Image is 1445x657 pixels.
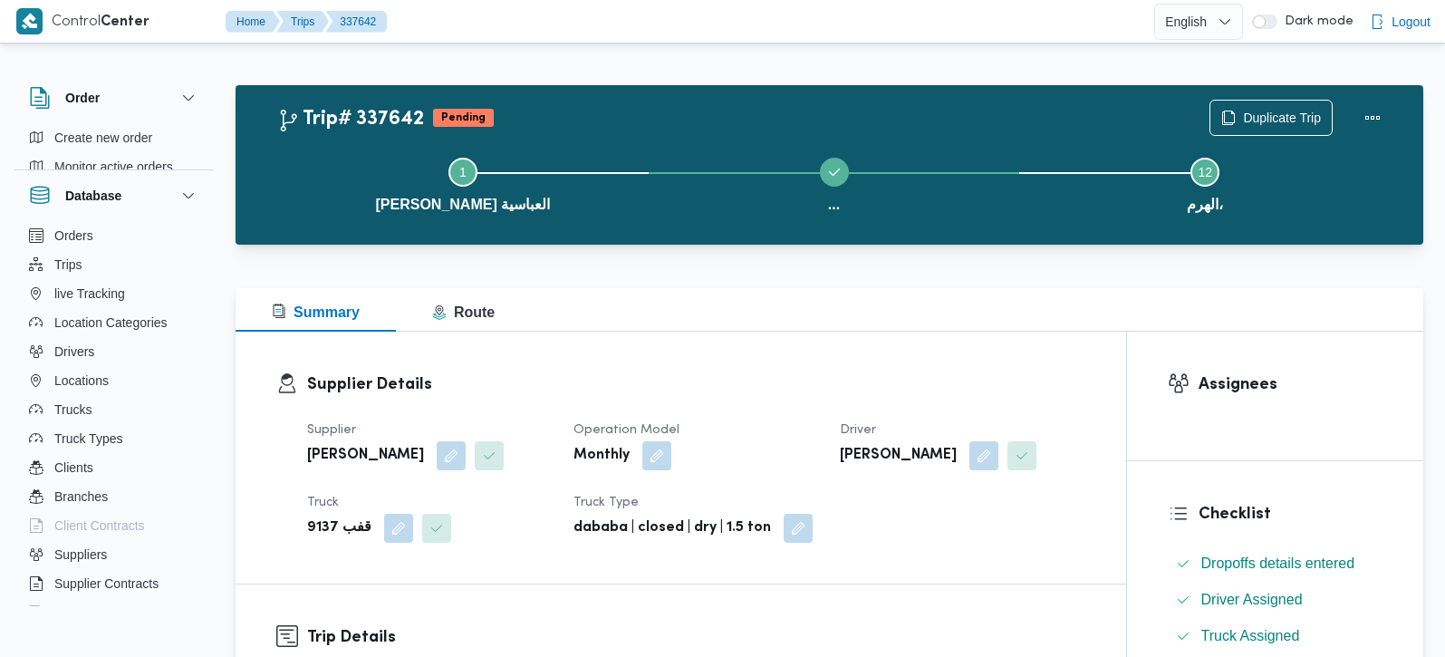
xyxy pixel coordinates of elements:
[307,517,371,539] b: قفب 9137
[649,136,1020,230] button: ...
[22,279,207,308] button: live Tracking
[1019,136,1391,230] button: الهرم،
[375,194,550,216] span: [PERSON_NAME] العباسية
[14,221,214,606] div: Database
[1201,625,1300,647] span: Truck Assigned
[22,123,207,152] button: Create new order
[16,8,43,34] img: X8yXhbKr1z7QwAAAABJRU5ErkJggg==
[307,497,339,508] span: Truck
[325,11,387,33] button: 337642
[1201,592,1303,607] span: Driver Assigned
[54,341,94,362] span: Drivers
[22,569,207,598] button: Supplier Contracts
[29,87,199,109] button: Order
[54,486,108,507] span: Branches
[840,445,957,467] b: [PERSON_NAME]
[1199,502,1383,527] h3: Checklist
[827,165,842,179] svg: Step ... is complete
[54,156,173,178] span: Monitor active orders
[54,573,159,594] span: Supplier Contracts
[277,108,424,131] h2: Trip# 337642
[54,544,107,565] span: Suppliers
[1277,14,1353,29] span: Dark mode
[276,11,329,33] button: Trips
[1209,100,1333,136] button: Duplicate Trip
[54,428,122,449] span: Truck Types
[22,424,207,453] button: Truck Types
[22,337,207,366] button: Drivers
[14,123,214,169] div: Order
[54,312,168,333] span: Location Categories
[1243,107,1321,129] span: Duplicate Trip
[573,517,771,539] b: dababa | closed | dry | 1.5 ton
[573,445,630,467] b: Monthly
[22,395,207,424] button: Trucks
[840,424,876,436] span: Driver
[29,185,199,207] button: Database
[1392,11,1431,33] span: Logout
[54,370,109,391] span: Locations
[22,250,207,279] button: Trips
[307,625,1085,650] h3: Trip Details
[1201,553,1355,575] span: Dropoffs details entered
[22,308,207,337] button: Location Categories
[54,225,93,246] span: Orders
[433,109,494,127] span: Pending
[54,254,82,275] span: Trips
[1199,372,1383,397] h3: Assignees
[22,366,207,395] button: Locations
[1363,4,1438,40] button: Logout
[828,194,840,216] span: ...
[1187,194,1223,216] span: الهرم،
[54,399,92,420] span: Trucks
[65,185,121,207] h3: Database
[101,15,149,29] b: Center
[54,127,152,149] span: Create new order
[65,87,100,109] h3: Order
[432,304,495,320] span: Route
[277,136,649,230] button: [PERSON_NAME] العباسية
[1201,556,1355,571] span: Dropoffs details entered
[307,372,1085,397] h3: Supplier Details
[22,511,207,540] button: Client Contracts
[22,453,207,482] button: Clients
[1198,165,1212,179] span: 12
[1201,628,1300,643] span: Truck Assigned
[22,598,207,627] button: Devices
[1169,585,1383,614] button: Driver Assigned
[54,457,93,478] span: Clients
[1354,100,1391,136] button: Actions
[54,283,125,304] span: live Tracking
[573,497,639,508] span: Truck Type
[54,515,145,536] span: Client Contracts
[307,424,356,436] span: Supplier
[1169,622,1383,651] button: Truck Assigned
[441,112,486,123] b: Pending
[1201,589,1303,611] span: Driver Assigned
[22,221,207,250] button: Orders
[22,540,207,569] button: Suppliers
[22,482,207,511] button: Branches
[226,11,280,33] button: Home
[22,152,207,181] button: Monitor active orders
[272,304,360,320] span: Summary
[1169,549,1383,578] button: Dropoffs details entered
[573,424,679,436] span: Operation Model
[307,445,424,467] b: [PERSON_NAME]
[54,602,100,623] span: Devices
[459,165,467,179] span: 1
